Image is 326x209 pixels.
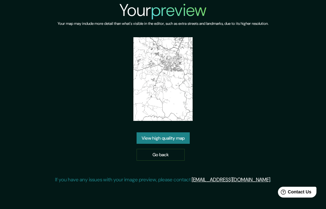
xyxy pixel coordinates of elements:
[137,149,185,161] a: Go back
[58,20,268,27] h6: Your map may include more detail than what's visible in the editor, such as extra streets and lan...
[269,184,319,202] iframe: Help widget launcher
[55,176,271,184] p: If you have any issues with your image preview, please contact .
[192,176,270,183] a: [EMAIL_ADDRESS][DOMAIN_NAME]
[137,132,190,144] a: View high quality map
[133,37,193,121] img: created-map-preview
